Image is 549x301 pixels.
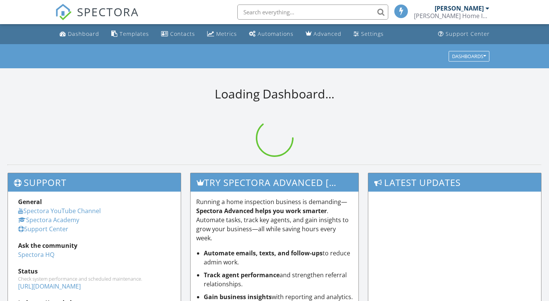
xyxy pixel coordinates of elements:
[303,27,344,41] a: Advanced
[18,250,54,259] a: Spectora HQ
[18,282,81,290] a: [URL][DOMAIN_NAME]
[18,241,171,250] div: Ask the community
[108,27,152,41] a: Templates
[361,30,384,37] div: Settings
[452,54,486,59] div: Dashboards
[204,270,353,289] li: and strengthen referral relationships.
[55,10,139,26] a: SPECTORA
[18,216,79,224] a: Spectora Academy
[237,5,388,20] input: Search everything...
[55,4,72,20] img: The Best Home Inspection Software - Spectora
[414,12,489,20] div: DeLeon Home Inspections
[351,27,387,41] a: Settings
[204,27,240,41] a: Metrics
[120,30,149,37] div: Templates
[18,225,68,233] a: Support Center
[446,30,490,37] div: Support Center
[258,30,294,37] div: Automations
[57,27,102,41] a: Dashboard
[449,51,489,61] button: Dashboards
[246,27,297,41] a: Automations (Basic)
[204,249,353,267] li: to reduce admin work.
[18,198,42,206] strong: General
[68,30,99,37] div: Dashboard
[18,207,101,215] a: Spectora YouTube Channel
[8,173,181,192] h3: Support
[158,27,198,41] a: Contacts
[77,4,139,20] span: SPECTORA
[196,197,353,243] p: Running a home inspection business is demanding— . Automate tasks, track key agents, and gain ins...
[18,276,171,282] div: Check system performance and scheduled maintenance.
[204,293,272,301] strong: Gain business insights
[196,207,327,215] strong: Spectora Advanced helps you work smarter
[216,30,237,37] div: Metrics
[170,30,195,37] div: Contacts
[18,267,171,276] div: Status
[314,30,341,37] div: Advanced
[204,249,323,257] strong: Automate emails, texts, and follow-ups
[204,271,280,279] strong: Track agent performance
[435,27,493,41] a: Support Center
[191,173,359,192] h3: Try spectora advanced [DATE]
[368,173,541,192] h3: Latest Updates
[435,5,484,12] div: [PERSON_NAME]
